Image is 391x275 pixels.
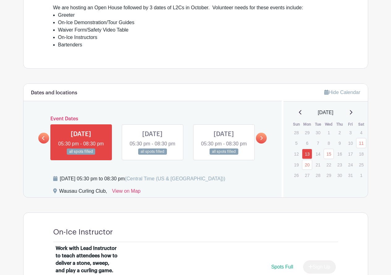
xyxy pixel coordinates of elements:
[302,149,312,159] a: 13
[345,149,355,159] p: 17
[324,128,334,137] p: 1
[58,41,338,49] li: Bartenders
[356,149,366,159] p: 18
[334,170,345,180] p: 30
[356,160,366,170] p: 25
[356,121,367,127] th: Sat
[291,128,301,137] p: 28
[345,128,355,137] p: 3
[334,121,345,127] th: Thu
[345,138,355,148] p: 10
[53,4,338,11] div: We are hosting an Open House followed by 3 dates of L2Cs in October. Volunteer needs for these ev...
[60,175,225,183] div: [DATE] 05:30 pm to 08:30 pm
[291,138,301,148] p: 5
[53,228,113,237] h4: On-Ice Instructor
[324,170,334,180] p: 29
[302,170,312,180] p: 27
[291,149,301,159] p: 12
[302,121,312,127] th: Mon
[58,19,338,26] li: On-Ice Demonstration/Tour Guides
[323,121,334,127] th: Wed
[324,138,334,148] p: 8
[313,160,323,170] p: 21
[324,90,360,95] a: Hide Calendar
[31,90,77,96] h6: Dates and locations
[334,128,345,137] p: 2
[345,170,355,180] p: 31
[312,121,323,127] th: Tue
[324,160,334,170] p: 22
[356,138,366,148] a: 11
[302,138,312,148] p: 6
[302,160,312,170] a: 20
[291,170,301,180] p: 26
[271,264,293,269] span: Spots Full
[324,149,334,159] a: 15
[302,128,312,137] p: 29
[318,109,333,116] span: [DATE]
[334,149,345,159] p: 16
[334,160,345,170] p: 23
[291,121,302,127] th: Sun
[334,138,345,148] p: 9
[58,26,338,34] li: Waiver Form/Safety Video Table
[356,128,366,137] p: 4
[58,11,338,19] li: Greeter
[58,34,338,41] li: On-Ice Instructors
[356,170,366,180] p: 1
[313,149,323,159] p: 14
[125,176,225,181] span: (Central Time (US & [GEOGRAPHIC_DATA]))
[313,170,323,180] p: 28
[345,160,355,170] p: 24
[313,138,323,148] p: 7
[345,121,356,127] th: Fri
[112,187,141,197] a: View on Map
[291,160,301,170] p: 19
[313,128,323,137] p: 30
[59,187,107,197] div: Wausau Curling Club,
[49,116,256,122] h6: Event Dates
